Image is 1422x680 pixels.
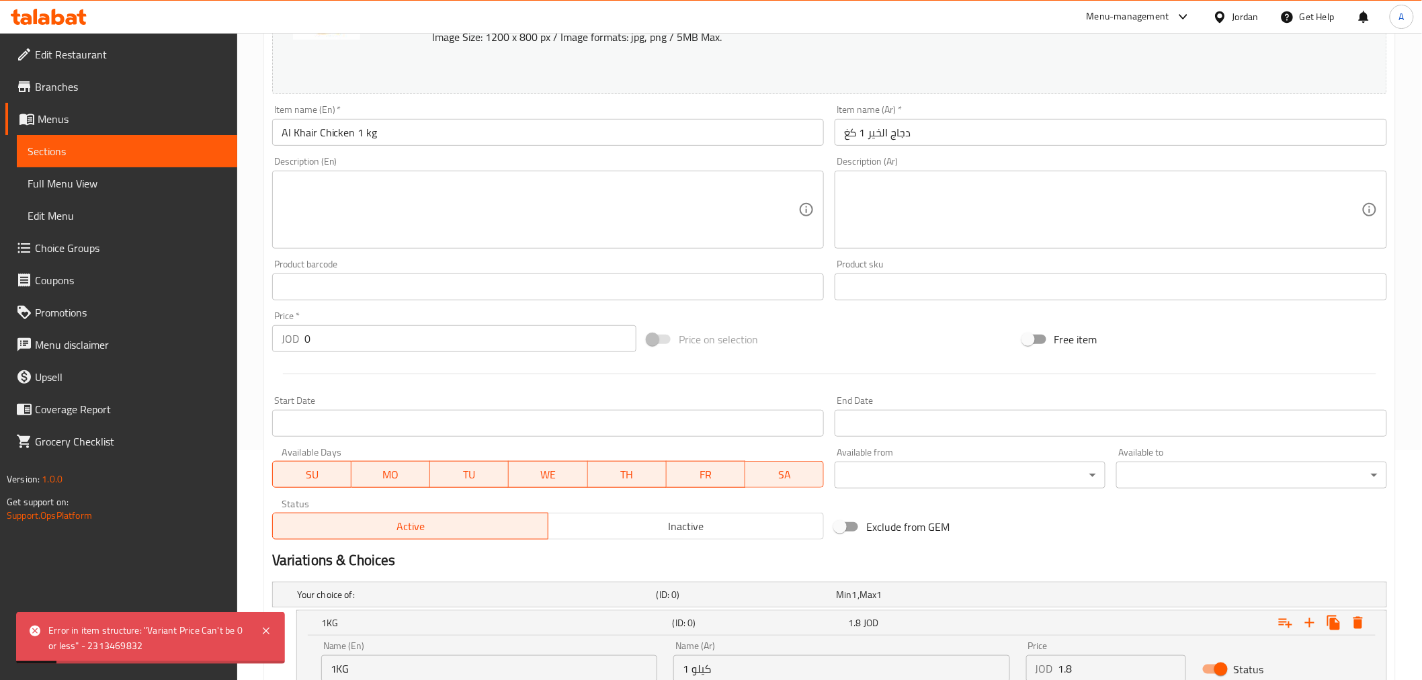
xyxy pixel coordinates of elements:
[588,461,667,488] button: TH
[272,550,1387,570] h2: Variations & Choices
[1087,9,1169,25] div: Menu-management
[28,175,226,192] span: Full Menu View
[272,513,548,540] button: Active
[35,337,226,353] span: Menu disclaimer
[17,135,237,167] a: Sections
[273,583,1386,607] div: Expand
[28,208,226,224] span: Edit Menu
[593,465,661,484] span: TH
[278,465,346,484] span: SU
[657,588,831,601] h5: (ID: 0)
[35,79,226,95] span: Branches
[351,461,430,488] button: MO
[860,586,876,603] span: Max
[297,588,651,601] h5: Your choice of:
[321,616,667,630] h5: 1KG
[35,433,226,450] span: Grocery Checklist
[836,586,851,603] span: Min
[272,273,825,300] input: Please enter product barcode
[5,329,237,361] a: Menu disclaimer
[35,369,226,385] span: Upsell
[357,465,425,484] span: MO
[5,103,237,135] a: Menus
[272,119,825,146] input: Enter name En
[852,586,858,603] span: 1
[667,461,745,488] button: FR
[1116,462,1387,488] div: ​
[864,614,878,632] span: JOD
[278,517,543,536] span: Active
[514,465,582,484] span: WE
[673,616,843,630] h5: (ID: 0)
[48,623,247,653] div: Error in item structure: "Variant Price Can't be 0 or less" - 2313469832
[1298,611,1322,635] button: Add new choice
[304,325,636,352] input: Please enter price
[7,507,92,524] a: Support.OpsPlatform
[5,38,237,71] a: Edit Restaurant
[5,264,237,296] a: Coupons
[35,304,226,321] span: Promotions
[745,461,824,488] button: SA
[272,461,351,488] button: SU
[836,588,1011,601] div: ,
[35,401,226,417] span: Coverage Report
[7,493,69,511] span: Get support on:
[835,119,1387,146] input: Enter name Ar
[427,29,1232,45] p: Image Size: 1200 x 800 px / Image formats: jpg, png / 5MB Max.
[1346,611,1370,635] button: Delete 1KG
[5,393,237,425] a: Coverage Report
[35,46,226,62] span: Edit Restaurant
[5,71,237,103] a: Branches
[435,465,503,484] span: TU
[35,240,226,256] span: Choice Groups
[5,361,237,393] a: Upsell
[1232,9,1259,24] div: Jordan
[679,331,758,347] span: Price on selection
[672,465,740,484] span: FR
[548,513,824,540] button: Inactive
[17,167,237,200] a: Full Menu View
[5,232,237,264] a: Choice Groups
[509,461,587,488] button: WE
[1234,661,1264,677] span: Status
[17,200,237,232] a: Edit Menu
[877,586,882,603] span: 1
[751,465,819,484] span: SA
[866,519,950,535] span: Exclude from GEM
[297,611,1386,635] div: Expand
[7,470,40,488] span: Version:
[282,331,299,347] p: JOD
[835,273,1387,300] input: Please enter product sku
[28,143,226,159] span: Sections
[430,461,509,488] button: TU
[1322,611,1346,635] button: Clone new choice
[42,470,62,488] span: 1.0.0
[35,272,226,288] span: Coupons
[554,517,819,536] span: Inactive
[38,111,226,127] span: Menus
[5,296,237,329] a: Promotions
[5,425,237,458] a: Grocery Checklist
[835,462,1105,488] div: ​
[1036,661,1053,677] p: JOD
[1054,331,1097,347] span: Free item
[1273,611,1298,635] button: Add choice group
[848,614,861,632] span: 1.8
[1399,9,1405,24] span: A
